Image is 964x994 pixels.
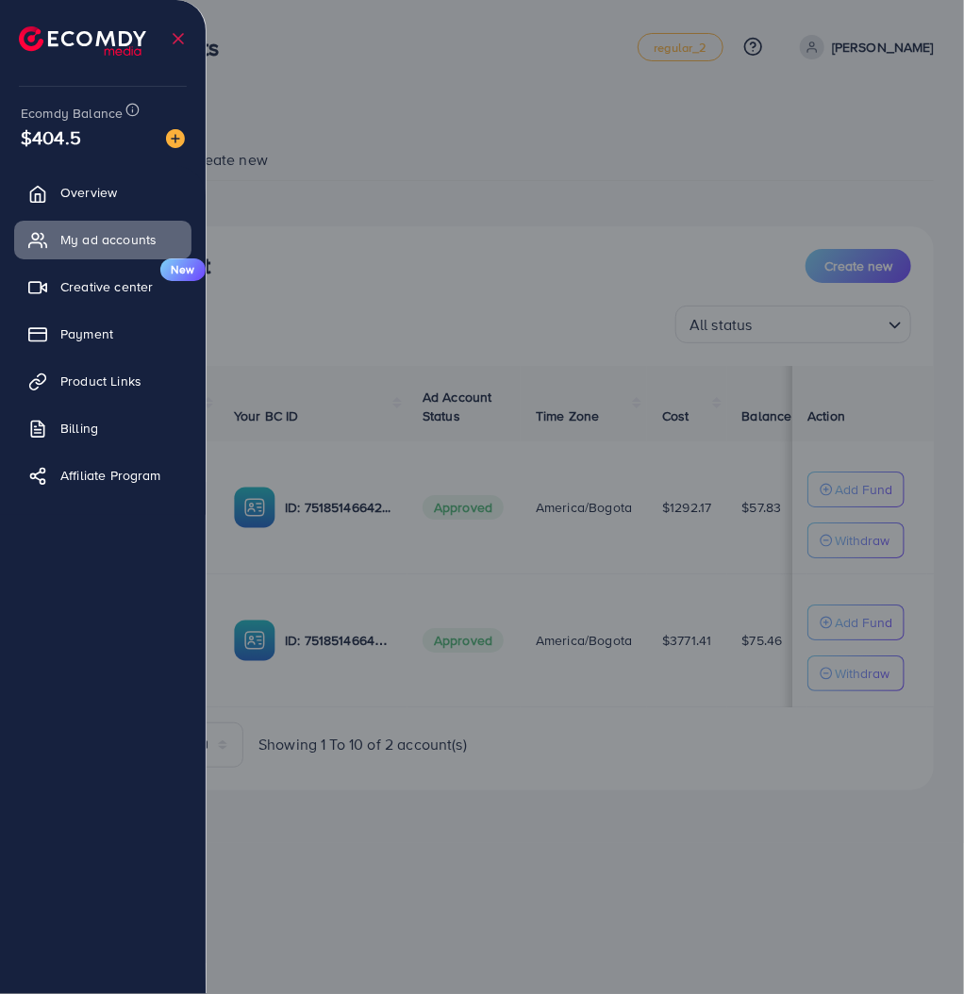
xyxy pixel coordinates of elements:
span: Overview [60,183,117,202]
span: Product Links [60,372,141,390]
span: Ecomdy Balance [21,104,123,123]
span: My ad accounts [60,230,157,249]
span: Affiliate Program [60,466,161,485]
span: $404.5 [21,124,81,151]
a: Product Links [14,362,191,400]
iframe: Chat [884,909,950,980]
a: Creative centerNew [14,268,191,306]
a: Affiliate Program [14,456,191,494]
a: Overview [14,174,191,211]
a: My ad accounts [14,221,191,258]
a: Billing [14,409,191,447]
span: Billing [60,419,98,438]
img: logo [19,26,146,56]
img: image [166,129,185,148]
a: Payment [14,315,191,353]
span: New [160,258,206,281]
span: Payment [60,324,113,343]
span: Creative center [60,277,153,296]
